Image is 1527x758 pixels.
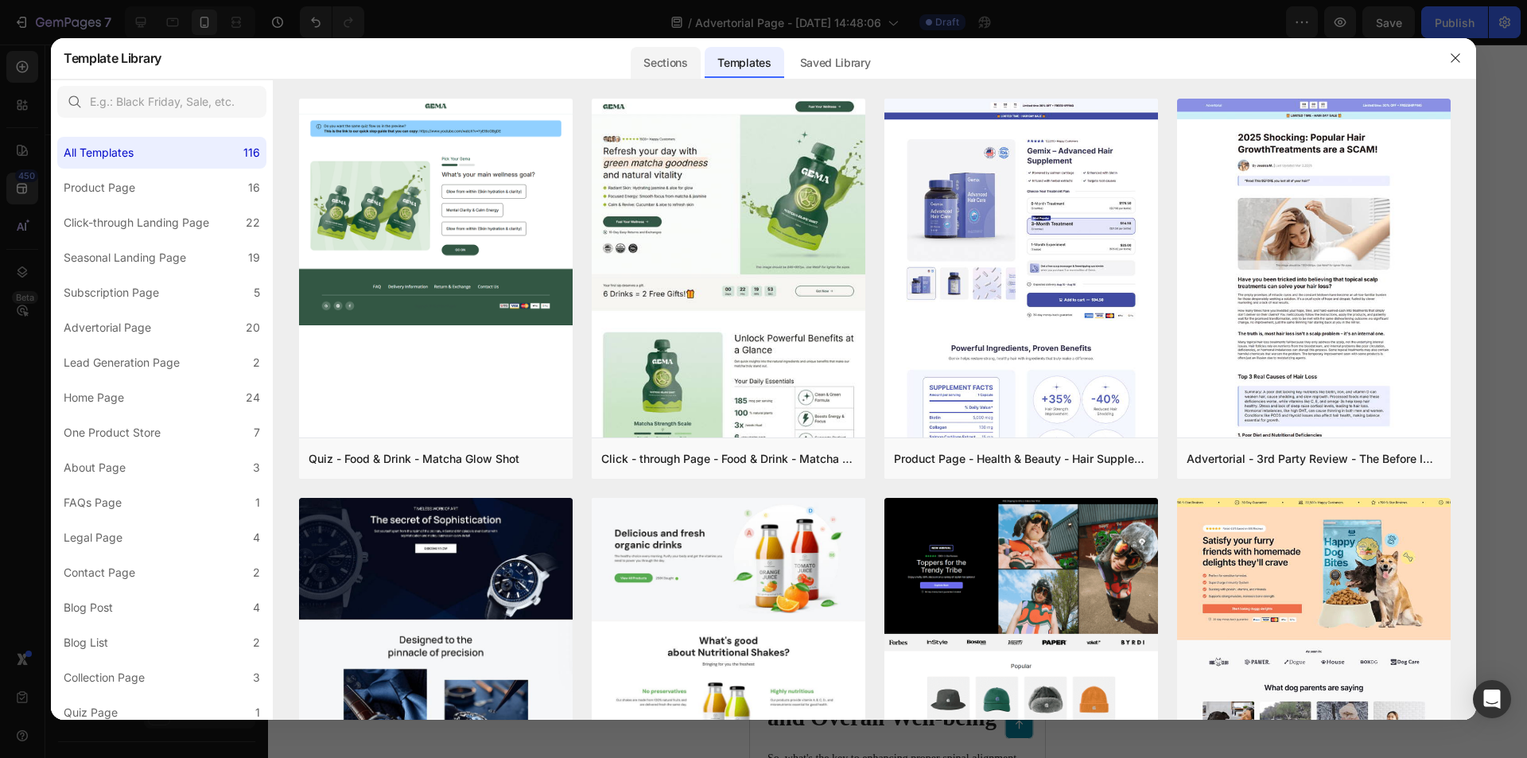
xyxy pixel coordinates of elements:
div: 3 [253,458,260,477]
div: Quiz - Food & Drink - Matcha Glow Shot [309,449,519,468]
div: One Product Store [64,423,161,442]
div: 1 [255,493,260,512]
div: Advertorial Page [64,318,151,337]
div: Quiz Page [64,703,118,722]
div: 22 [246,213,260,232]
div: 1 [255,703,260,722]
div: Advertorial - 3rd Party Review - The Before Image - Hair Supplement [1187,449,1441,468]
div: Subscription Page [64,283,159,302]
div: 24 [246,388,260,407]
div: About Page [64,458,126,477]
img: gempages_581181577921299374-2277255a-09a8-4a97-afd9-c55f7fc17fc5.webp [16,380,279,529]
img: quiz-1.png [299,99,573,326]
div: Product Page - Health & Beauty - Hair Supplement [894,449,1148,468]
div: 4 [253,598,260,617]
div: 4 [253,528,260,547]
div: Collection Page [64,668,145,687]
div: 19 [248,248,260,267]
input: E.g.: Black Friday, Sale, etc. [57,86,266,118]
div: Seasonal Landing Page [64,248,186,267]
div: Product Page [64,178,135,197]
p: Instead of masking odor after it appears, this approach works with our bodies to neutralize odor ... [17,53,278,193]
div: All Templates [64,143,134,162]
div: Sections [631,47,700,79]
div: FAQs Page [64,493,122,512]
div: Blog List [64,633,108,652]
div: Home Page [64,388,124,407]
div: Templates [705,47,783,79]
h2: Unraveling the Connection Between Proper Spine Alignment and Overall Well-being [16,567,279,690]
div: Click-through Landing Page [64,213,209,232]
p: After just 2 weeks, I started to notice the changes. I’d wake up without that horrid morning brea... [17,214,278,334]
div: 2 [253,633,260,652]
div: 2 [253,353,260,372]
div: 16 [248,178,260,197]
div: Contact Page [64,563,135,582]
div: 2 [253,563,260,582]
div: Blog Post [64,598,113,617]
div: Lead Generation Page [64,353,180,372]
div: Saved Library [787,47,884,79]
div: Legal Page [64,528,122,547]
div: 116 [243,143,260,162]
div: Open Intercom Messenger [1473,680,1511,718]
div: 3 [253,668,260,687]
div: 5 [254,283,260,302]
div: Click - through Page - Food & Drink - Matcha Glow Shot [601,449,856,468]
div: 7 [254,423,260,442]
div: 20 [246,318,260,337]
h2: Template Library [64,37,161,79]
